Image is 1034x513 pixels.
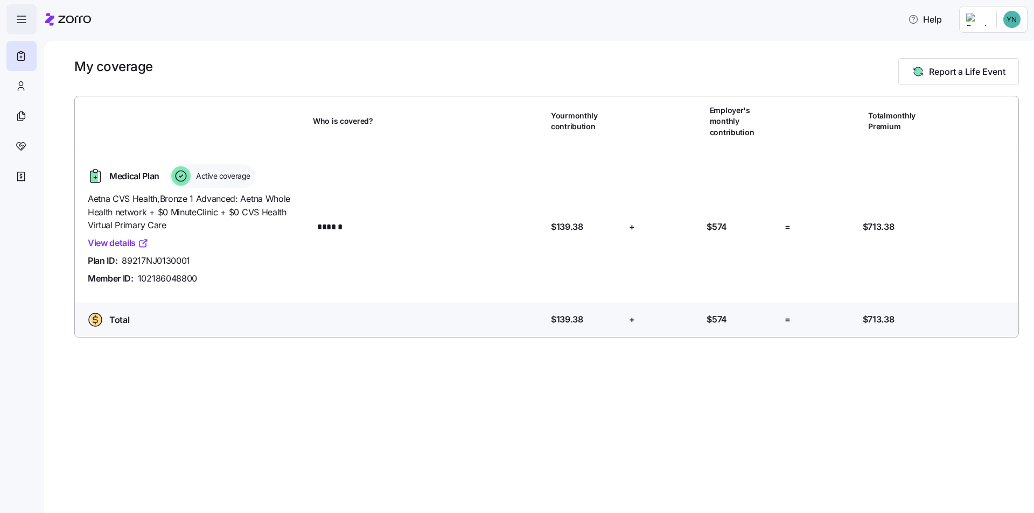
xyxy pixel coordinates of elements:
[898,58,1019,85] button: Report a Life Event
[785,313,791,326] span: =
[88,254,117,268] span: Plan ID:
[122,254,190,268] span: 89217NJ0130001
[707,313,727,326] span: $574
[868,110,939,132] span: Total monthly Premium
[74,58,153,75] h1: My coverage
[629,220,635,234] span: +
[138,272,197,285] span: 102186048800
[88,236,149,250] a: View details
[551,110,621,132] span: Your monthly contribution
[551,313,583,326] span: $139.38
[629,313,635,326] span: +
[88,192,304,232] span: Aetna CVS Health , Bronze 1 Advanced: Aetna Whole Health network + $0 MinuteClinic + $0 CVS Healt...
[551,220,583,234] span: $139.38
[707,220,727,234] span: $574
[1003,11,1021,28] img: 321c9fc16ec5069faeedc6b09d75f8cf
[929,65,1005,78] span: Report a Life Event
[109,170,159,183] span: Medical Plan
[88,272,134,285] span: Member ID:
[966,13,988,26] img: Employer logo
[863,220,895,234] span: $713.38
[863,313,895,326] span: $713.38
[899,9,951,30] button: Help
[908,13,942,26] span: Help
[193,171,250,181] span: Active coverage
[785,220,791,234] span: =
[710,105,780,138] span: Employer's monthly contribution
[313,116,373,127] span: Who is covered?
[109,313,129,327] span: Total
